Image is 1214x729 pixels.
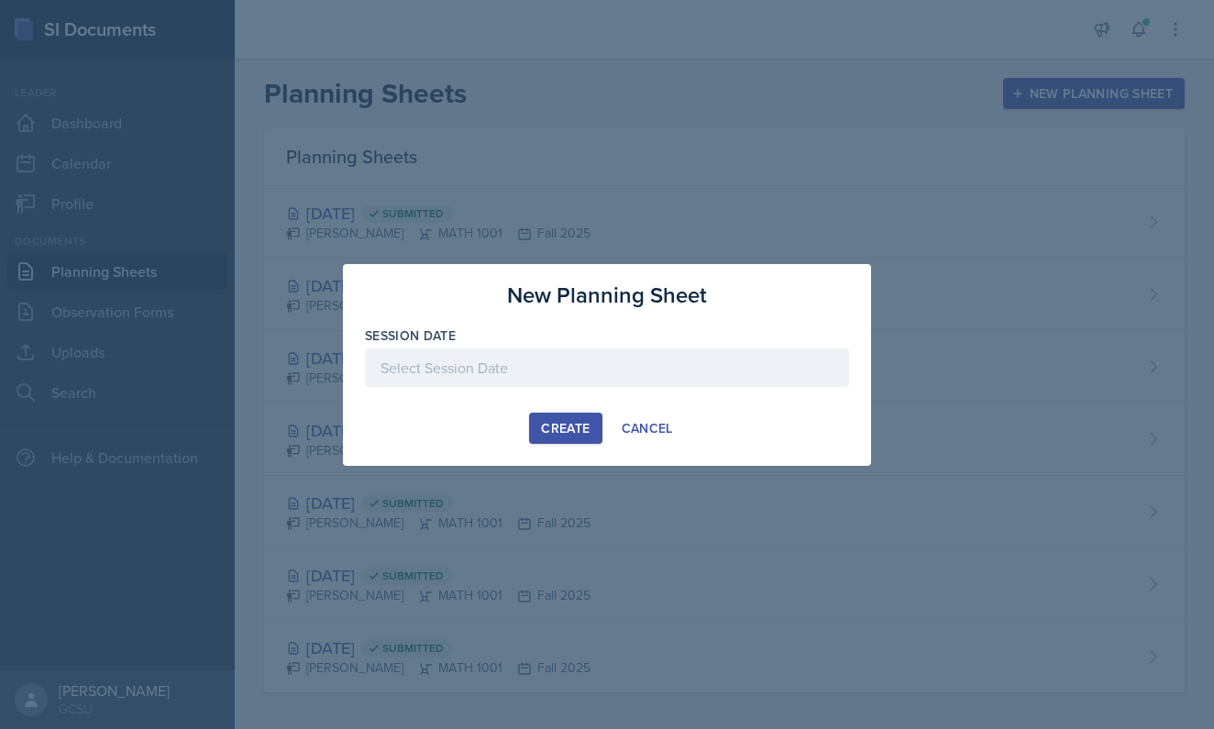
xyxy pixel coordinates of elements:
div: Create [541,421,590,436]
button: Create [529,413,601,444]
button: Cancel [610,413,685,444]
label: Session Date [365,326,456,345]
div: Cancel [622,421,673,436]
h3: New Planning Sheet [507,279,707,312]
